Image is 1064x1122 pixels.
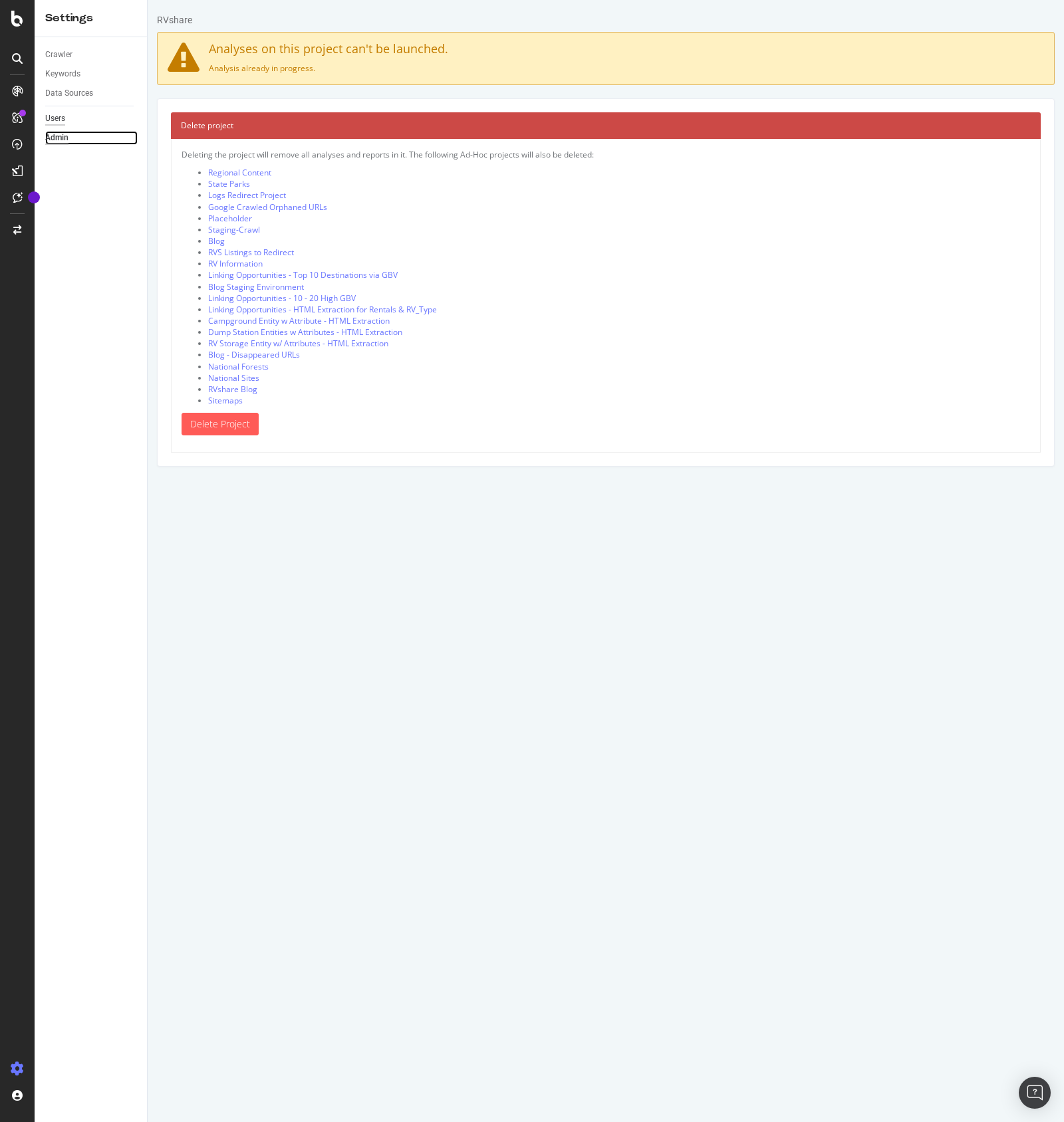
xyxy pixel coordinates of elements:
[20,43,896,56] h4: Analyses on this project can't be launched.
[34,413,111,435] a: Delete Project
[61,395,95,406] a: Sitemaps
[61,213,104,224] a: Placeholder
[61,247,146,258] a: RVS Listings to Redirect
[61,326,255,338] a: Dump Station Entities w Attributes - HTML Extraction
[45,67,138,81] a: Keywords
[61,338,241,349] a: RV Storage Entity w/ Attributes - HTML Extraction
[61,201,180,213] a: Google Crawled Orphaned URLs
[45,112,65,126] div: Users
[28,191,40,203] div: Tooltip anchor
[34,149,882,160] p: Deleting the project will remove all analyses and reports in it. The following Ad-Hoc projects wi...
[61,235,77,247] a: Blog
[20,62,896,74] p: Analysis already in progress.
[45,131,68,145] div: Admin
[45,86,138,100] a: Data Sources
[45,67,80,81] div: Keywords
[1019,1077,1051,1109] div: Open Intercom Messenger
[61,304,289,315] a: Linking Opportunities - HTML Extraction for Rentals & RV_Type
[61,315,242,326] a: Campground Entity w Attribute - HTML Extraction
[45,112,138,126] a: Users
[61,372,112,384] a: National Sites
[45,48,138,62] a: Crawler
[61,178,102,189] a: State Parks
[61,349,152,360] a: Blog - Disappeared URLs
[45,86,93,100] div: Data Sources
[61,269,250,280] a: Linking Opportunities - Top 10 Destinations via GBV
[61,189,138,201] a: Logs Redirect Project
[45,11,136,26] div: Settings
[9,13,45,27] div: RVshare
[45,48,72,62] div: Crawler
[61,292,208,304] a: Linking Opportunities - 10 - 20 High GBV
[61,224,112,235] a: Staging-Crawl
[45,131,138,145] a: Admin
[61,167,124,178] a: Regional Content
[61,281,156,292] a: Blog Staging Environment
[61,258,115,269] a: RV Information
[33,119,883,132] h4: Delete project
[61,361,121,372] a: National Forests
[61,384,110,395] a: RVshare Blog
